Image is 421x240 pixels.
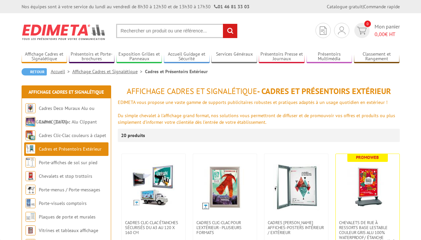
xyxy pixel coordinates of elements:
img: Edimeta [22,20,106,44]
span: Cadres Clic-Clac pour l'extérieur - PLUSIEURS FORMATS [196,220,253,235]
li: Cadres et Présentoirs Extérieur [145,68,208,75]
a: Cadres et Présentoirs Extérieur [39,146,102,152]
a: Accueil Guidage et Sécurité [164,51,210,62]
a: Cadres [PERSON_NAME] affiches-posters intérieur / extérieur [264,220,328,235]
span: 0,00 [375,31,385,37]
img: Porte-visuels comptoirs [26,198,35,208]
input: rechercher [223,24,237,38]
a: Vitrines et tableaux affichage [39,227,98,233]
span: 0 [364,21,371,27]
strong: 01 46 81 33 03 [214,4,249,10]
img: Porte-menus / Porte-messages [26,185,35,195]
img: Plaques de porte et murales [26,212,35,222]
div: Nos équipes sont à votre service du lundi au vendredi de 8h30 à 12h30 et de 13h30 à 17h30 [22,3,249,10]
a: Services Généraux [211,51,257,62]
a: Affichage Cadres et Signalétique [22,51,67,62]
img: Chevalets et stop trottoirs [26,171,35,181]
img: Cadres et Présentoirs Extérieur [26,144,35,154]
img: devis rapide [338,26,345,34]
a: Porte-menus / Porte-messages [39,187,100,193]
a: Cadres Clic-Clac étanches sécurisés du A3 au 120 x 160 cm [122,220,185,235]
img: Vitrines et tableaux affichage [26,225,35,235]
a: Chevalets et stop trottoirs [39,173,92,179]
div: | [327,3,400,10]
a: Cadres Clic-Clac pour l'extérieur - PLUSIEURS FORMATS [193,220,257,235]
a: Présentoirs Presse et Journaux [259,51,305,62]
a: Présentoirs et Porte-brochures [69,51,115,62]
img: Cadres Clic-Clac couleurs à clapet [26,130,35,140]
a: Chevalets de rue à ressorts base lestable couleur Gris Alu 100% waterproof/ étanche [336,220,399,240]
img: Porte-affiches de sol sur pied [26,158,35,168]
a: Porte-visuels comptoirs [39,200,87,206]
a: Porte-affiches de sol sur pied [39,160,97,166]
a: Affichage Cadres et Signalétique [29,89,104,95]
a: Cadres Deco Muraux Alu ou [GEOGRAPHIC_DATA] [26,105,95,125]
p: 20 produits [121,129,146,142]
span: Mon panier [375,23,400,38]
a: Commande rapide [364,4,400,10]
div: Du simple chevalet à l'affichage grand format, nos solutions vous permettront de diffuser et de p... [118,112,400,125]
a: Classement et Rangement [354,51,400,62]
img: devis rapide [320,26,326,35]
span: Chevalets de rue à ressorts base lestable couleur Gris Alu 100% waterproof/ étanche [339,220,396,240]
a: devis rapide 0 Mon panier 0,00€ HT [353,23,400,38]
a: Affichage Cadres et Signalétique [72,69,145,74]
div: EDIMETA vous propose une vaste gamme de supports publicitaires robustes et pratiques adaptés à un... [118,99,400,106]
img: devis rapide [357,27,367,34]
a: Cadres Clic-Clac couleurs à clapet [39,132,106,138]
img: Cadres Clic-Clac étanches sécurisés du A3 au 120 x 160 cm [132,164,175,207]
a: Catalogue gratuit [327,4,363,10]
a: Retour [22,68,47,75]
span: Affichage Cadres et Signalétique [127,86,257,96]
input: Rechercher un produit ou une référence... [116,24,238,38]
span: € HT [375,30,400,38]
b: Promoweb [356,155,379,160]
span: Cadres Clic-Clac étanches sécurisés du A3 au 120 x 160 cm [125,220,182,235]
a: Accueil [51,69,72,74]
span: Cadres [PERSON_NAME] affiches-posters intérieur / extérieur [268,220,325,235]
a: Cadres Clic-Clac Alu Clippant [39,119,97,125]
a: Plaques de porte et murales [39,214,96,220]
img: Cadres Clic-Clac pour l'extérieur - PLUSIEURS FORMATS [202,164,248,210]
a: Exposition Grilles et Panneaux [116,51,162,62]
img: Cadres vitrines affiches-posters intérieur / extérieur [273,164,319,210]
a: Présentoirs Multimédia [307,51,352,62]
h1: - Cadres et Présentoirs Extérieur [118,87,400,96]
img: Chevalets de rue à ressorts base lestable couleur Gris Alu 100% waterproof/ étanche [344,164,391,210]
img: Cadres Deco Muraux Alu ou Bois [26,103,35,113]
